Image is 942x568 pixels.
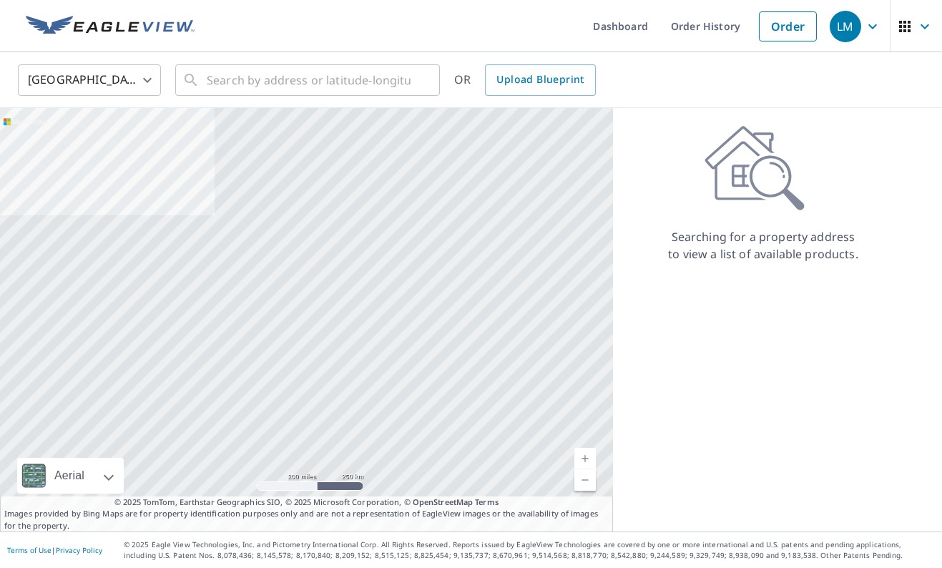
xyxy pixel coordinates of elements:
a: Current Level 5, Zoom In [574,448,596,469]
p: Searching for a property address to view a list of available products. [667,228,859,263]
p: © 2025 Eagle View Technologies, Inc. and Pictometry International Corp. All Rights Reserved. Repo... [124,539,935,561]
img: EV Logo [26,16,195,37]
div: Aerial [50,458,89,494]
div: [GEOGRAPHIC_DATA] [18,60,161,100]
span: © 2025 TomTom, Earthstar Geographics SIO, © 2025 Microsoft Corporation, © [114,496,499,509]
div: OR [454,64,596,96]
a: Current Level 5, Zoom Out [574,469,596,491]
a: Order [759,11,817,41]
div: Aerial [17,458,124,494]
span: Upload Blueprint [496,71,584,89]
a: Privacy Policy [56,545,102,555]
div: LM [830,11,861,42]
input: Search by address or latitude-longitude [207,60,411,100]
a: Terms of Use [7,545,51,555]
p: | [7,546,102,554]
a: OpenStreetMap [413,496,473,507]
a: Upload Blueprint [485,64,595,96]
a: Terms [475,496,499,507]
